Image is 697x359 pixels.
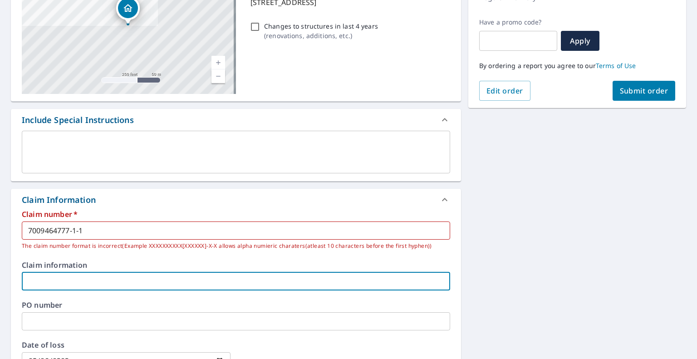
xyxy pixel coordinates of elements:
label: Claim number [22,211,450,218]
p: ( renovations, additions, etc. ) [264,31,378,40]
button: Edit order [479,81,530,101]
p: The claim number format is incorrect(Example XXXXXXXXXX[XXXXXX]-X-X allows alpha numieric charate... [22,241,444,251]
button: Submit order [613,81,676,101]
label: Claim information [22,261,450,269]
div: Claim Information [22,194,96,206]
span: Edit order [486,86,523,96]
label: Have a promo code? [479,18,557,26]
a: Current Level 17, Zoom In [211,56,225,69]
button: Apply [561,31,599,51]
label: PO number [22,301,450,309]
span: Apply [568,36,592,46]
div: Include Special Instructions [22,114,134,126]
p: Changes to structures in last 4 years [264,21,378,31]
span: Submit order [620,86,668,96]
div: Claim Information [11,189,461,211]
a: Terms of Use [596,61,636,70]
a: Current Level 17, Zoom Out [211,69,225,83]
label: Date of loss [22,341,231,349]
p: By ordering a report you agree to our [479,62,675,70]
div: Include Special Instructions [11,109,461,131]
